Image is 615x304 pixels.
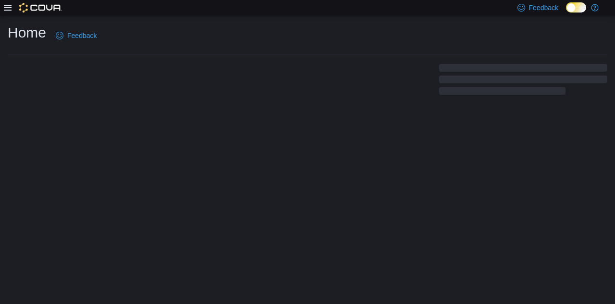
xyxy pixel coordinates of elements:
img: Cova [19,3,62,13]
a: Feedback [52,26,100,45]
span: Feedback [529,3,558,13]
span: Loading [439,66,607,97]
span: Feedback [67,31,97,40]
span: Dark Mode [566,13,566,13]
input: Dark Mode [566,2,586,13]
h1: Home [8,23,46,42]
